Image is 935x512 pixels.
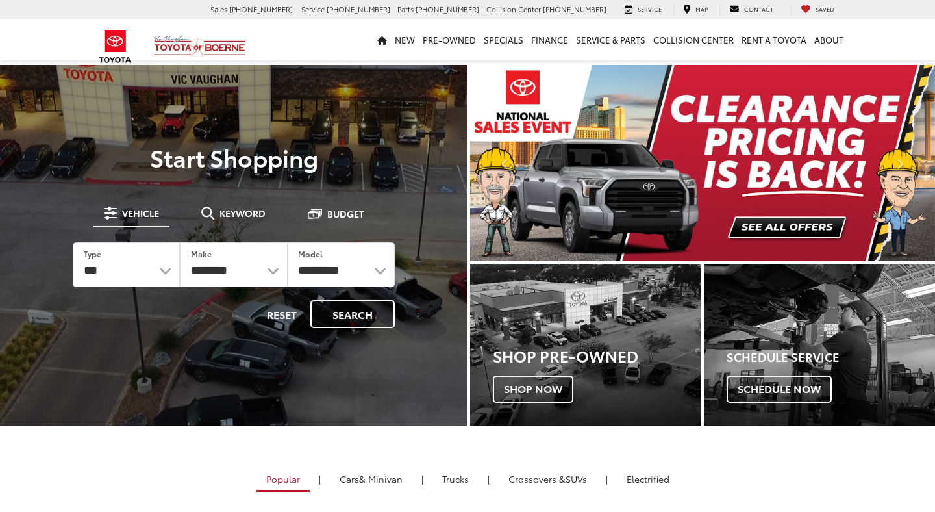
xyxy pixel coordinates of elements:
a: Service [615,4,671,16]
a: Finance [527,19,572,60]
img: Toyota [91,25,140,68]
a: Service & Parts: Opens in a new tab [572,19,649,60]
span: Service [638,5,662,13]
h4: Schedule Service [727,351,935,364]
a: Popular [256,468,310,492]
span: [PHONE_NUMBER] [327,4,390,14]
span: Crossovers & [508,472,566,485]
h3: Shop Pre-Owned [493,347,701,364]
a: Map [673,4,717,16]
button: Click to view previous picture. [470,91,540,235]
a: About [810,19,847,60]
a: Schedule Service Schedule Now [704,264,935,426]
a: Contact [719,4,783,16]
span: Saved [816,5,834,13]
button: Click to view next picture. [866,91,935,235]
span: & Minivan [359,472,403,485]
li: | [418,472,427,485]
a: Rent a Toyota [738,19,810,60]
div: Toyota [470,264,701,426]
img: Vic Vaughan Toyota of Boerne [153,35,246,58]
span: Vehicle [122,209,159,218]
a: New [391,19,419,60]
a: Specials [480,19,527,60]
label: Model [298,248,323,259]
button: Reset [256,300,308,328]
a: Pre-Owned [419,19,480,60]
a: SUVs [499,468,597,490]
span: Keyword [219,209,266,218]
span: Map [695,5,708,13]
span: Budget [327,209,364,218]
p: Start Shopping [55,144,413,170]
span: [PHONE_NUMBER] [416,4,479,14]
label: Type [84,248,101,259]
a: Shop Pre-Owned Shop Now [470,264,701,426]
a: Home [373,19,391,60]
span: Sales [210,4,227,14]
a: My Saved Vehicles [791,4,844,16]
button: Search [310,300,395,328]
a: Trucks [432,468,479,490]
a: Electrified [617,468,679,490]
span: Schedule Now [727,376,832,403]
li: | [316,472,324,485]
span: [PHONE_NUMBER] [229,4,293,14]
img: Clearance Pricing Is Back [470,65,935,261]
li: | [484,472,493,485]
span: Contact [744,5,773,13]
span: Service [301,4,325,14]
div: Toyota [704,264,935,426]
span: Shop Now [493,376,573,403]
div: carousel slide number 1 of 2 [470,65,935,261]
section: Carousel section with vehicle pictures - may contain disclaimers. [470,65,935,261]
a: Cars [330,468,412,490]
li: | [603,472,611,485]
a: Collision Center [649,19,738,60]
span: Parts [397,4,414,14]
span: [PHONE_NUMBER] [543,4,606,14]
label: Make [191,248,212,259]
span: Collision Center [486,4,541,14]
